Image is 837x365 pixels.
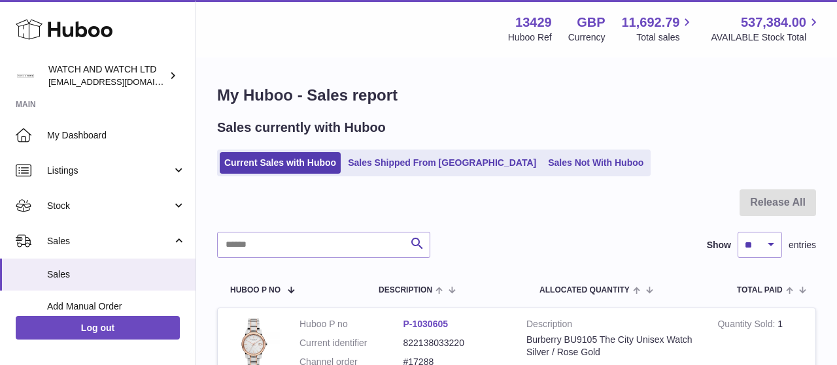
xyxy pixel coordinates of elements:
[48,76,192,87] span: [EMAIL_ADDRESS][DOMAIN_NAME]
[568,31,606,44] div: Currency
[220,152,341,174] a: Current Sales with Huboo
[47,300,186,313] span: Add Manual Order
[299,337,403,349] dt: Current identifier
[526,334,698,358] div: Burberry BU9105 The City Unisex Watch Silver / Rose Gold
[508,31,552,44] div: Huboo Ref
[47,235,172,247] span: Sales
[47,268,186,281] span: Sales
[16,66,35,86] img: internalAdmin-13429@internal.huboo.com
[621,14,694,44] a: 11,692.79 Total sales
[621,14,679,31] span: 11,692.79
[230,286,281,294] span: Huboo P no
[539,286,630,294] span: ALLOCATED Quantity
[16,316,180,340] a: Log out
[789,239,816,251] span: entries
[47,165,172,177] span: Listings
[379,286,432,294] span: Description
[711,14,821,44] a: 537,384.00 AVAILABLE Stock Total
[515,14,552,31] strong: 13429
[711,31,821,44] span: AVAILABLE Stock Total
[526,318,698,334] strong: Description
[48,63,166,88] div: WATCH AND WATCH LTD
[737,286,783,294] span: Total paid
[403,337,507,349] dd: 822138033220
[636,31,694,44] span: Total sales
[47,129,186,142] span: My Dashboard
[741,14,806,31] span: 537,384.00
[217,85,816,106] h1: My Huboo - Sales report
[707,239,731,251] label: Show
[543,152,648,174] a: Sales Not With Huboo
[299,318,403,330] dt: Huboo P no
[217,119,386,136] h2: Sales currently with Huboo
[47,200,172,212] span: Stock
[577,14,605,31] strong: GBP
[403,319,449,329] a: P-1030605
[717,319,777,332] strong: Quantity Sold
[343,152,541,174] a: Sales Shipped From [GEOGRAPHIC_DATA]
